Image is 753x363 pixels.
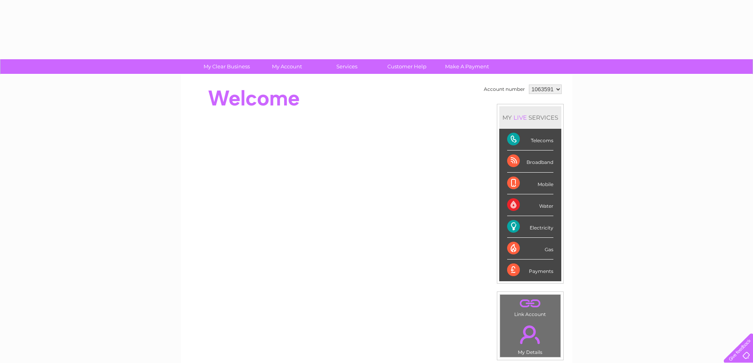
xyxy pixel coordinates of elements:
td: My Details [500,319,561,357]
div: Mobile [507,173,553,194]
a: Make A Payment [434,59,500,74]
a: Services [314,59,379,74]
div: Payments [507,260,553,281]
a: . [502,297,559,310]
a: . [502,321,559,348]
div: Water [507,194,553,216]
td: Account number [482,83,527,96]
a: My Clear Business [194,59,259,74]
div: Broadband [507,150,553,172]
td: Link Account [500,294,561,319]
div: Telecoms [507,129,553,150]
div: LIVE [512,114,528,121]
a: Customer Help [374,59,440,74]
a: My Account [254,59,319,74]
div: Electricity [507,216,553,238]
div: Gas [507,238,553,260]
div: MY SERVICES [499,106,561,129]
